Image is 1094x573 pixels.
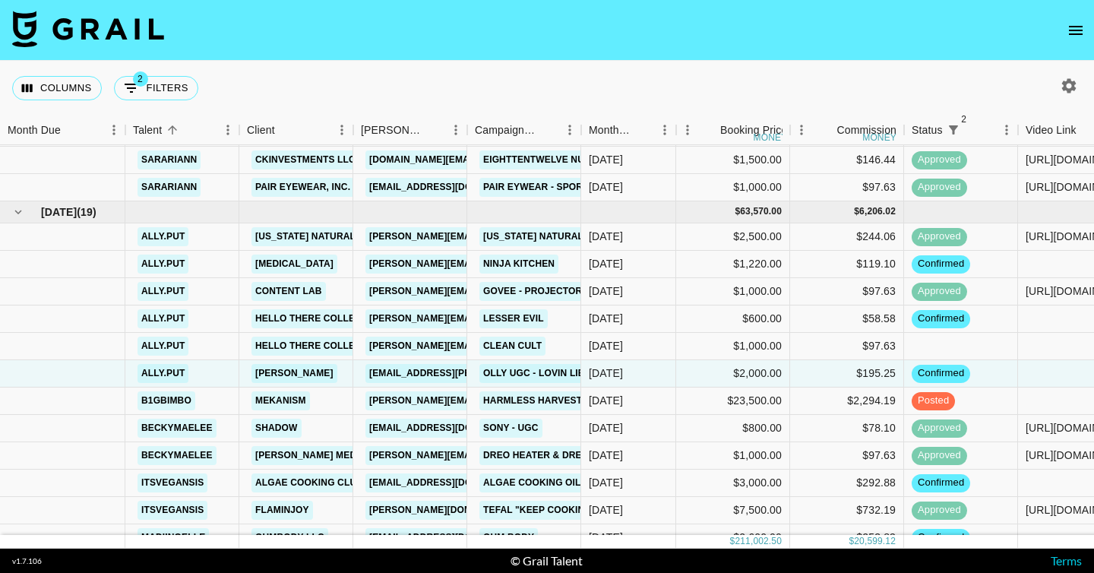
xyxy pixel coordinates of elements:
[912,284,967,299] span: approved
[8,116,61,145] div: Month Due
[365,150,612,169] a: [DOMAIN_NAME][EMAIL_ADDRESS][DOMAIN_NAME]
[1051,553,1082,568] a: Terms
[699,119,720,141] button: Sort
[790,442,904,470] div: $97.63
[479,364,605,383] a: Olly UGC - Lovin Libido
[849,535,854,548] div: $
[125,116,239,145] div: Talent
[676,388,790,415] div: $23,500.00
[138,337,188,356] a: ally.put
[365,391,691,410] a: [PERSON_NAME][EMAIL_ADDRESS][PERSON_NAME][DOMAIN_NAME]
[138,364,188,383] a: ally.put
[479,391,775,410] a: Harmless Harvest | Year Long Partnership (Final 50%)
[133,116,162,145] div: Talent
[558,119,581,141] button: Menu
[589,116,632,145] div: Month Due
[790,470,904,497] div: $292.88
[589,311,623,326] div: Oct '25
[589,229,623,244] div: Oct '25
[251,364,337,383] a: [PERSON_NAME]
[511,553,583,568] div: © Grail Talent
[956,112,972,127] span: 2
[138,528,209,547] a: madiinoelle
[1026,116,1077,145] div: Video Link
[330,119,353,141] button: Menu
[138,255,188,274] a: ally.put
[912,530,970,545] span: confirmed
[251,419,302,438] a: SHADOW
[479,446,650,465] a: Dreo Heater & Dreo Humidifier​
[365,473,536,492] a: [EMAIL_ADDRESS][DOMAIN_NAME]
[365,446,613,465] a: [PERSON_NAME][EMAIL_ADDRESS][DOMAIN_NAME]
[790,223,904,251] div: $244.06
[251,528,328,547] a: OhmBody LLC
[138,309,188,328] a: ally.put
[589,338,623,353] div: Oct '25
[912,257,970,271] span: confirmed
[361,116,423,145] div: [PERSON_NAME]
[754,133,788,142] div: money
[790,147,904,174] div: $146.44
[735,205,740,218] div: $
[589,502,623,518] div: Oct '25
[676,442,790,470] div: $1,000.00
[964,119,985,141] button: Sort
[676,305,790,333] div: $600.00
[912,230,967,244] span: approved
[138,446,217,465] a: beckymaelee
[41,204,77,220] span: [DATE]
[479,309,548,328] a: Lesser Evil
[138,227,188,246] a: ally.put
[537,119,558,141] button: Sort
[138,501,207,520] a: itsvegansis
[676,147,790,174] div: $1,500.00
[365,282,613,301] a: [PERSON_NAME][EMAIL_ADDRESS][DOMAIN_NAME]
[479,150,675,169] a: EightTenTwelve Nurse App | Launch
[854,205,859,218] div: $
[790,415,904,442] div: $78.10
[589,420,623,435] div: Oct '25
[589,393,623,408] div: Oct '25
[790,305,904,333] div: $58.58
[589,283,623,299] div: Oct '25
[138,419,217,438] a: beckymaelee
[943,119,964,141] button: Show filters
[589,448,623,463] div: Oct '25
[912,421,967,435] span: approved
[740,205,782,218] div: 63,570.00
[912,153,967,167] span: approved
[475,116,537,145] div: Campaign (Type)
[138,178,201,197] a: sarariann
[676,333,790,360] div: $1,000.00
[77,204,96,220] span: ( 19 )
[423,119,444,141] button: Sort
[479,255,558,274] a: Ninja Kitchen
[676,524,790,552] div: $2,600.00
[162,119,183,141] button: Sort
[251,501,313,520] a: Flaminjoy
[217,119,239,141] button: Menu
[251,255,337,274] a: [MEDICAL_DATA]
[365,501,767,520] a: [PERSON_NAME][DOMAIN_NAME][EMAIL_ADDRESS][PERSON_NAME][DOMAIN_NAME]
[676,415,790,442] div: $800.00
[790,278,904,305] div: $97.63
[138,473,207,492] a: itsvegansis
[676,497,790,524] div: $7,500.00
[251,178,354,197] a: Pair Eyewear, Inc.
[912,366,970,381] span: confirmed
[479,178,685,197] a: Pair Eywear - Sport Lenses Campaign
[912,116,943,145] div: Status
[676,470,790,497] div: $3,000.00
[61,119,82,141] button: Sort
[365,419,536,438] a: [EMAIL_ADDRESS][DOMAIN_NAME]
[589,256,623,271] div: Oct '25
[251,150,359,169] a: CKInvestments LLC
[790,333,904,360] div: $97.63
[632,119,653,141] button: Sort
[589,475,623,490] div: Oct '25
[995,119,1018,141] button: Menu
[676,251,790,278] div: $1,220.00
[912,476,970,490] span: confirmed
[247,116,275,145] div: Client
[479,419,542,438] a: Sony - UGC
